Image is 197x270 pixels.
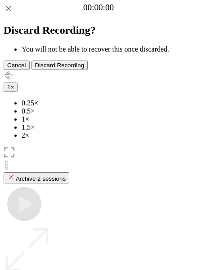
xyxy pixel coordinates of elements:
li: You will not be able to recover this once discarded. [22,45,193,53]
li: 1× [22,115,193,123]
button: Discard Recording [31,61,88,70]
button: Cancel [4,61,30,70]
li: 2× [22,131,193,139]
div: Archive 2 sessions [7,174,66,182]
li: 0.25× [22,99,193,107]
button: Archive 2 sessions [4,172,69,183]
li: 0.5× [22,107,193,115]
h2: Discard Recording? [4,24,193,36]
button: 1× [4,83,18,92]
span: 1 [7,84,10,91]
li: 1.5× [22,123,193,131]
a: 00:00:00 [83,3,114,13]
